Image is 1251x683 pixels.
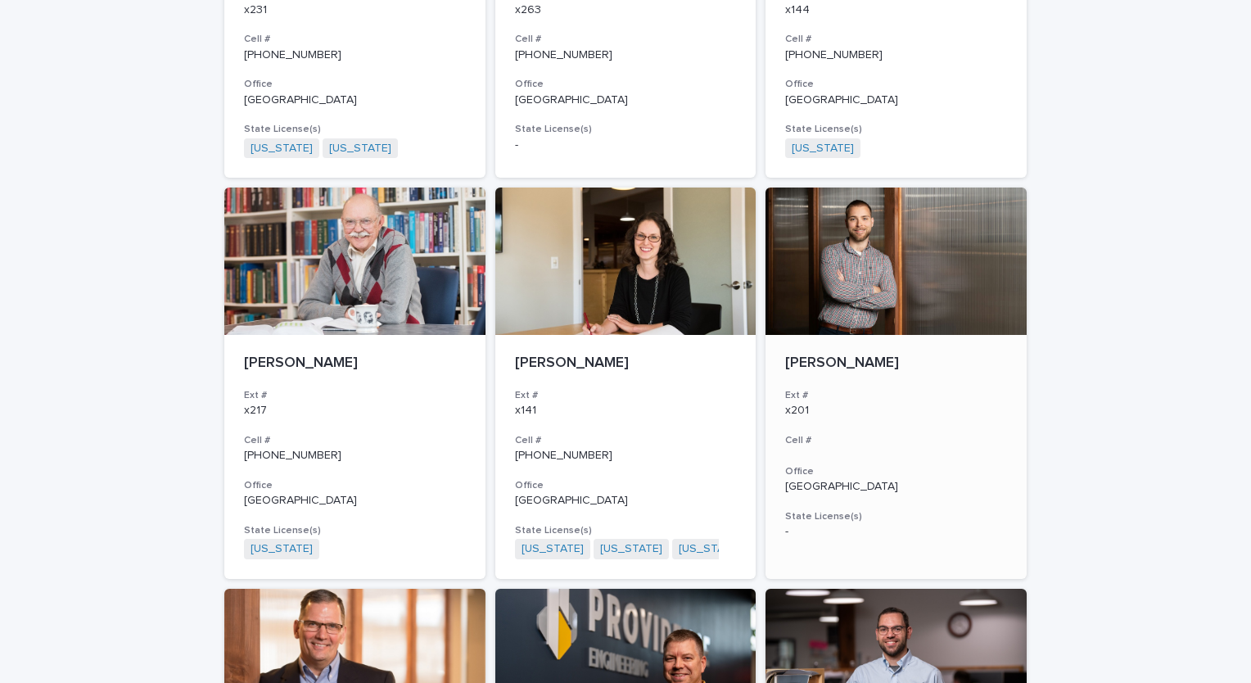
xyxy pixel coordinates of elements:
a: [PERSON_NAME]Ext #x141Cell #[PHONE_NUMBER]Office[GEOGRAPHIC_DATA]State License(s)[US_STATE] [US_S... [495,188,756,579]
p: - [515,138,737,152]
p: [GEOGRAPHIC_DATA] [244,494,466,508]
h3: Cell # [515,33,737,46]
h3: State License(s) [244,524,466,537]
p: - [785,525,1007,539]
a: [US_STATE] [600,542,662,556]
h3: Office [515,479,737,492]
p: [PERSON_NAME] [244,355,466,373]
h3: Office [515,78,737,91]
a: x141 [515,405,536,416]
h3: Cell # [785,33,1007,46]
a: x217 [244,405,267,416]
a: [PHONE_NUMBER] [785,49,883,61]
p: [PERSON_NAME] [785,355,1007,373]
a: [US_STATE] [329,142,391,156]
a: [US_STATE] [792,142,854,156]
p: [GEOGRAPHIC_DATA] [785,93,1007,107]
p: [GEOGRAPHIC_DATA] [244,93,466,107]
a: x263 [515,4,541,16]
p: [PERSON_NAME] [515,355,737,373]
h3: Ext # [515,389,737,402]
h3: Cell # [515,434,737,447]
h3: Office [785,78,1007,91]
a: x144 [785,4,810,16]
h3: State License(s) [785,123,1007,136]
h3: Ext # [785,389,1007,402]
a: [PHONE_NUMBER] [244,450,341,461]
p: [GEOGRAPHIC_DATA] [515,494,737,508]
p: [GEOGRAPHIC_DATA] [785,480,1007,494]
a: [US_STATE] [251,142,313,156]
h3: State License(s) [785,510,1007,523]
a: [PERSON_NAME]Ext #x201Cell #Office[GEOGRAPHIC_DATA]State License(s)- [766,188,1027,579]
a: [US_STATE] [522,542,584,556]
h3: Office [244,78,466,91]
a: [US_STATE] [679,542,741,556]
a: [PHONE_NUMBER] [515,49,612,61]
h3: State License(s) [515,123,737,136]
a: [US_STATE] [251,542,313,556]
h3: State License(s) [244,123,466,136]
h3: Cell # [244,33,466,46]
h3: State License(s) [515,524,737,537]
p: [GEOGRAPHIC_DATA] [515,93,737,107]
a: x231 [244,4,267,16]
a: [PHONE_NUMBER] [515,450,612,461]
h3: Office [244,479,466,492]
h3: Cell # [244,434,466,447]
h3: Office [785,465,1007,478]
h3: Ext # [244,389,466,402]
a: [PHONE_NUMBER] [244,49,341,61]
a: x201 [785,405,809,416]
a: [PERSON_NAME]Ext #x217Cell #[PHONE_NUMBER]Office[GEOGRAPHIC_DATA]State License(s)[US_STATE] [224,188,485,579]
h3: Cell # [785,434,1007,447]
